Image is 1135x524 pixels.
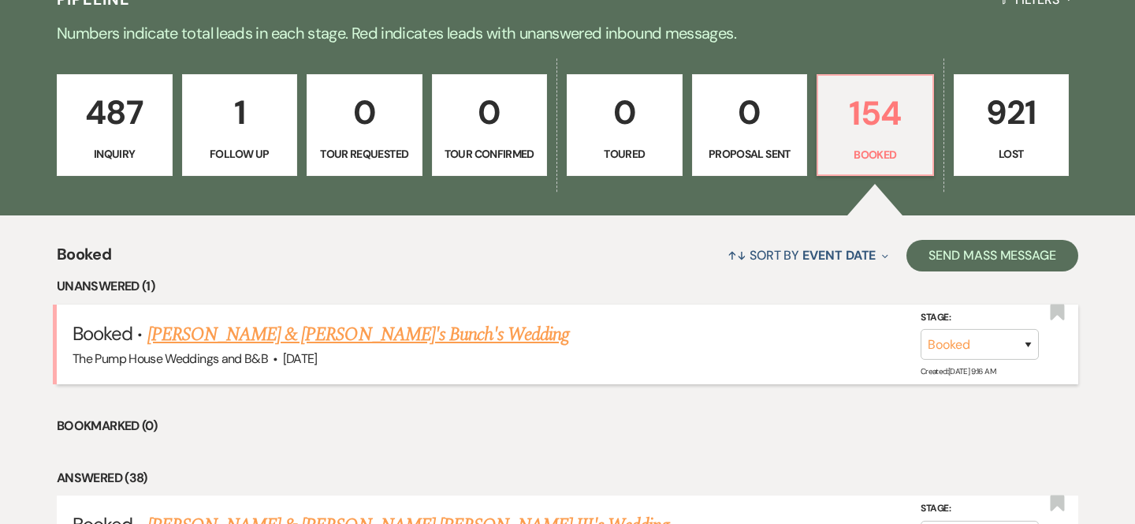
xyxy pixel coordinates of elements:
[57,74,173,177] a: 487Inquiry
[442,145,538,163] p: Tour Confirmed
[57,468,1078,488] li: Answered (38)
[192,145,288,163] p: Follow Up
[828,87,923,140] p: 154
[721,234,895,276] button: Sort By Event Date
[921,309,1039,327] label: Stage:
[577,145,672,163] p: Toured
[57,242,111,276] span: Booked
[182,74,298,177] a: 1Follow Up
[921,366,995,376] span: Created: [DATE] 9:16 AM
[828,146,923,163] p: Booked
[67,86,162,139] p: 487
[954,74,1070,177] a: 921Lost
[307,74,422,177] a: 0Tour Requested
[567,74,683,177] a: 0Toured
[283,350,318,367] span: [DATE]
[432,74,548,177] a: 0Tour Confirmed
[964,86,1059,139] p: 921
[57,416,1078,436] li: Bookmarked (0)
[147,320,570,349] a: [PERSON_NAME] & [PERSON_NAME]'s Bunch's Wedding
[73,350,268,367] span: The Pump House Weddings and B&B
[442,86,538,139] p: 0
[728,247,746,264] span: ↑↓
[921,500,1039,518] label: Stage:
[702,86,798,139] p: 0
[317,145,412,163] p: Tour Requested
[192,86,288,139] p: 1
[817,74,934,177] a: 154Booked
[67,145,162,163] p: Inquiry
[57,276,1078,297] li: Unanswered (1)
[317,86,412,139] p: 0
[577,86,672,139] p: 0
[802,247,876,264] span: Event Date
[964,145,1059,163] p: Lost
[73,321,132,346] span: Booked
[906,240,1078,271] button: Send Mass Message
[692,74,808,177] a: 0Proposal Sent
[702,145,798,163] p: Proposal Sent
